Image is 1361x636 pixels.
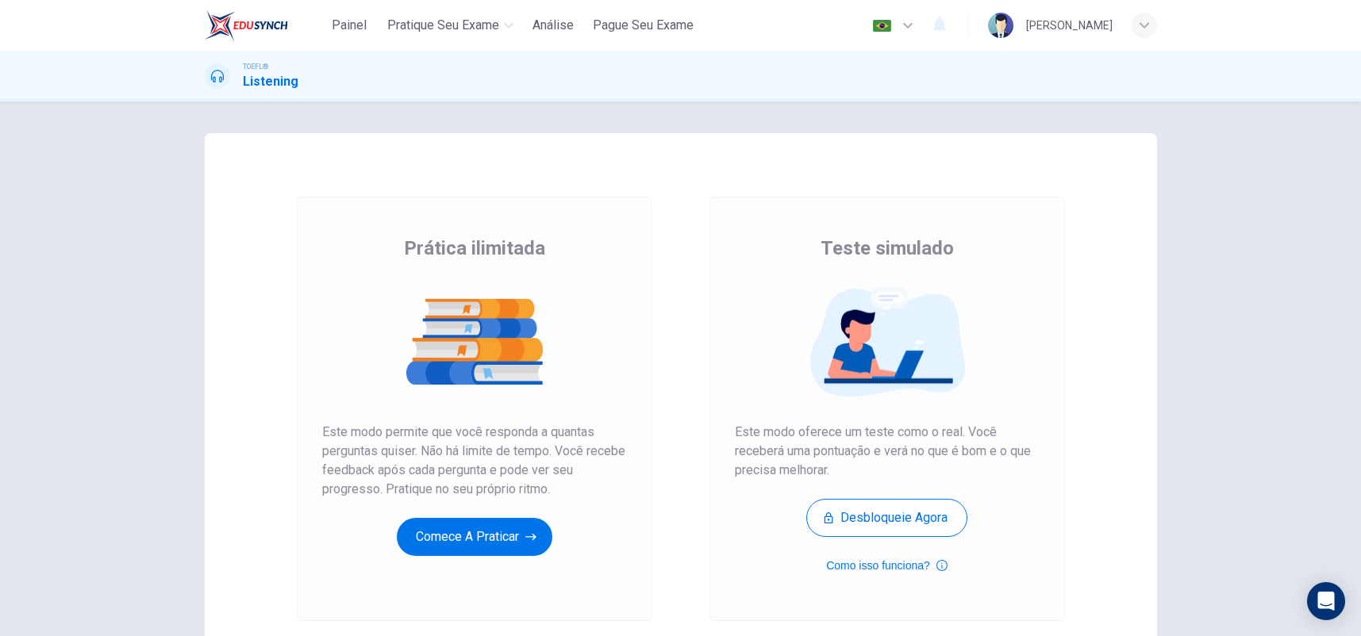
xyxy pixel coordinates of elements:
span: Painel [332,16,367,35]
div: Open Intercom Messenger [1307,582,1345,620]
span: Este modo oferece um teste como o real. Você receberá uma pontuação e verá no que é bom e o que p... [735,423,1040,480]
button: Pratique seu exame [381,11,520,40]
h1: Listening [243,72,298,91]
button: Pague Seu Exame [586,11,700,40]
button: Como isso funciona? [826,556,948,575]
span: Teste simulado [821,236,954,261]
a: EduSynch logo [205,10,325,41]
button: Análise [526,11,580,40]
button: Comece a praticar [397,518,552,556]
button: Desbloqueie agora [806,499,967,537]
img: Profile picture [988,13,1013,38]
img: pt [872,20,892,32]
img: EduSynch logo [205,10,288,41]
div: [PERSON_NAME] [1026,16,1113,35]
span: Este modo permite que você responda a quantas perguntas quiser. Não há limite de tempo. Você rece... [322,423,627,499]
span: Análise [532,16,574,35]
span: Pague Seu Exame [593,16,694,35]
span: Prática ilimitada [404,236,545,261]
span: TOEFL® [243,61,268,72]
button: Painel [324,11,375,40]
span: Pratique seu exame [387,16,499,35]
